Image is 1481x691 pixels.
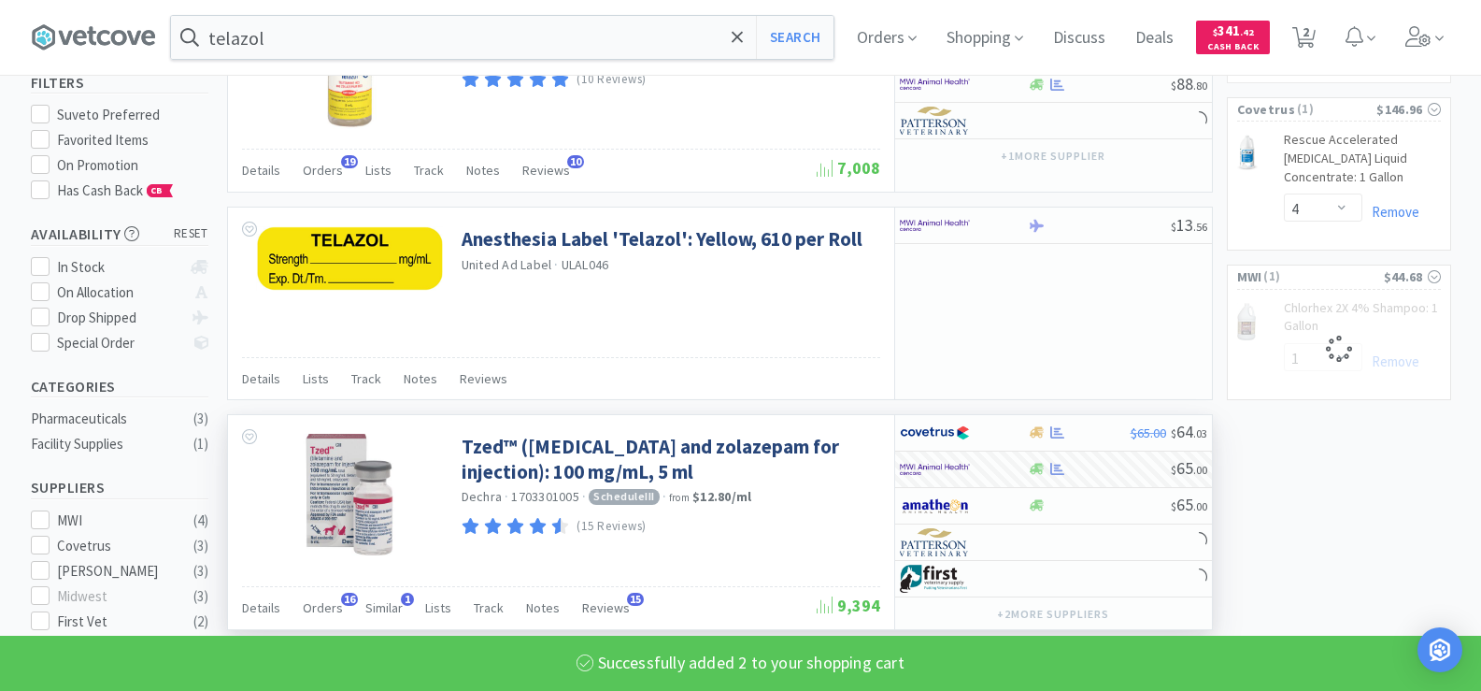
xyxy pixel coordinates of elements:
span: 1 [401,593,414,606]
span: . 42 [1240,26,1254,38]
span: Notes [526,599,560,616]
div: $44.68 [1384,266,1441,287]
span: Reviews [460,370,507,387]
span: ULAL046 [562,256,609,273]
a: United Ad Label [462,256,552,273]
div: ( 3 ) [193,535,208,557]
strong: $12.80 / ml [692,488,751,505]
div: Facility Supplies [31,433,182,455]
span: Track [351,370,381,387]
span: Has Cash Back [57,181,174,199]
span: Covetrus [1237,99,1295,120]
p: (15 Reviews) [577,517,647,537]
img: 67d67680309e4a0bb49a5ff0391dcc42_6.png [900,565,970,593]
div: On Allocation [57,281,181,304]
p: (10 Reviews) [577,70,647,90]
div: [PERSON_NAME] [57,560,173,583]
img: f6b2451649754179b5b4e0c70c3f7cb0_2.png [900,455,970,483]
span: . 03 [1193,426,1207,440]
span: 341 [1213,22,1254,39]
div: Midwest [57,585,173,608]
a: Anesthesia Label 'Telazol': Yellow, 610 per Roll [462,226,862,252]
span: MWI [1237,266,1262,287]
a: 2 [1285,32,1323,49]
span: · [554,256,558,273]
span: from [669,491,690,504]
span: 64 [1171,421,1207,442]
div: Suveto Preferred [57,104,208,126]
button: Search [756,16,833,59]
span: $ [1171,220,1176,234]
span: 15 [627,593,644,606]
span: . 00 [1193,463,1207,477]
span: 1703301005 [511,488,579,505]
a: Discuss [1046,30,1113,47]
span: reset [174,224,208,244]
h5: Categories [31,376,208,397]
span: $ [1171,463,1176,477]
img: b4c1c6cc58444667ba227cadbab83767_619520.png [256,226,443,291]
button: +1more supplier [991,143,1114,169]
span: 13 [1171,214,1207,236]
a: Tzed™ ([MEDICAL_DATA] and zolazepam for injection): 100 mg/mL, 5 ml [462,434,876,485]
span: . 00 [1193,499,1207,513]
div: ( 3 ) [193,585,208,608]
span: 65 [1171,494,1207,515]
div: Favorited Items [57,129,208,151]
span: . 80 [1193,79,1207,93]
span: Details [242,162,280,179]
span: Track [414,162,444,179]
span: $ [1171,79,1176,93]
a: Rescue Accelerated [MEDICAL_DATA] Liquid Concentrate: 1 Gallon [1284,131,1441,194]
span: Details [242,370,280,387]
span: Cash Back [1207,42,1259,54]
span: $65.00 [1131,425,1166,441]
a: $341.42Cash Back [1196,12,1270,63]
div: ( 3 ) [193,560,208,583]
img: 3331a67d23dc422aa21b1ec98afbf632_11.png [900,492,970,520]
a: Remove [1362,203,1419,221]
img: 7fd25037ce2849579fae7132086720ba_356536.jpeg [289,434,410,555]
span: 88 [1171,73,1207,94]
span: · [505,488,508,505]
span: Reviews [522,162,570,179]
div: $146.96 [1376,99,1440,120]
span: 10 [567,155,584,168]
div: Special Order [57,332,181,354]
input: Search by item, sku, manufacturer, ingredient, size... [171,16,833,59]
button: +2more suppliers [988,601,1118,627]
span: Reviews [582,599,630,616]
span: 19 [341,155,358,168]
span: 9,394 [817,595,880,616]
span: Notes [466,162,500,179]
span: Lists [303,370,329,387]
img: 77fca1acd8b6420a9015268ca798ef17_1.png [900,419,970,447]
span: 65 [1171,457,1207,479]
img: f6b2451649754179b5b4e0c70c3f7cb0_2.png [900,70,970,98]
h5: Availability [31,223,208,245]
span: Lists [425,599,451,616]
div: Drop Shipped [57,307,181,329]
div: ( 1 ) [193,433,208,455]
span: Orders [303,599,343,616]
div: First Vet [57,611,173,633]
span: $ [1171,499,1176,513]
span: Similar [365,599,403,616]
div: In Stock [57,256,181,279]
a: Dechra [462,488,503,505]
span: Notes [404,370,437,387]
div: ( 2 ) [193,611,208,633]
span: Lists [365,162,392,179]
img: f6b2451649754179b5b4e0c70c3f7cb0_2.png [900,211,970,239]
img: f5e969b455434c6296c6d81ef179fa71_3.png [900,528,970,556]
span: CB [148,185,166,196]
span: 16 [341,593,358,606]
span: Orders [303,162,343,179]
img: f5e969b455434c6296c6d81ef179fa71_3.png [900,107,970,135]
div: ( 4 ) [193,510,208,532]
span: . 56 [1193,220,1207,234]
img: 80cbef392d8e4095b8925ec324f4987b_195100.png [1237,135,1259,172]
h5: Filters [31,72,208,94]
span: $ [1171,426,1176,440]
a: Deals [1128,30,1181,47]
